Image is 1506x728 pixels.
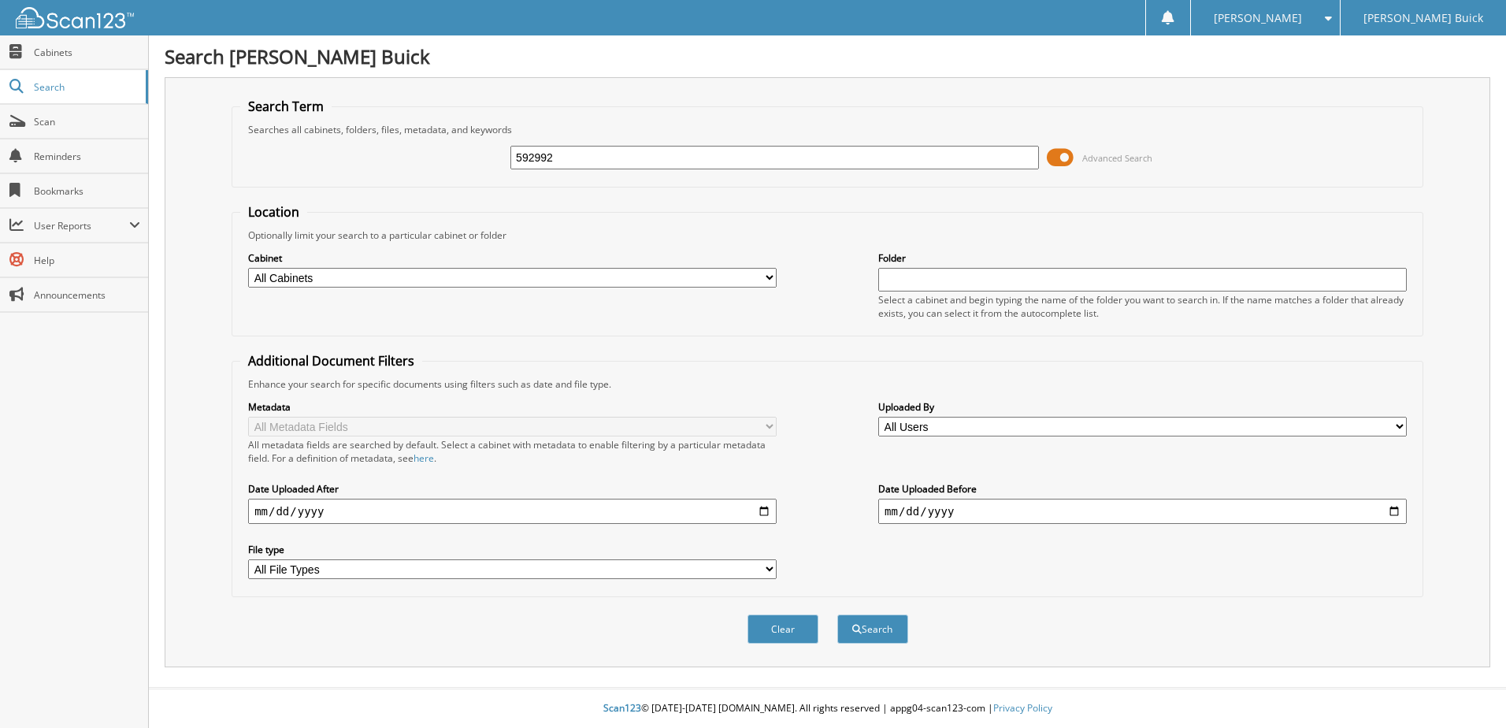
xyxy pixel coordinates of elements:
label: Date Uploaded After [248,482,777,496]
label: File type [248,543,777,556]
div: All metadata fields are searched by default. Select a cabinet with metadata to enable filtering b... [248,438,777,465]
button: Search [837,615,908,644]
h1: Search [PERSON_NAME] Buick [165,43,1490,69]
img: scan123-logo-white.svg [16,7,134,28]
span: Search [34,80,138,94]
span: [PERSON_NAME] Buick [1363,13,1483,23]
span: Bookmarks [34,184,140,198]
input: start [248,499,777,524]
div: Enhance your search for specific documents using filters such as date and file type. [240,377,1415,391]
label: Date Uploaded Before [878,482,1407,496]
div: Searches all cabinets, folders, files, metadata, and keywords [240,123,1415,136]
iframe: Chat Widget [1427,652,1506,728]
span: Advanced Search [1082,152,1152,164]
span: Announcements [34,288,140,302]
span: Help [34,254,140,267]
span: User Reports [34,219,129,232]
div: Select a cabinet and begin typing the name of the folder you want to search in. If the name match... [878,293,1407,320]
a: here [414,451,434,465]
span: Cabinets [34,46,140,59]
span: Scan [34,115,140,128]
span: Scan123 [603,701,641,715]
a: Privacy Policy [993,701,1052,715]
label: Uploaded By [878,400,1407,414]
label: Metadata [248,400,777,414]
legend: Search Term [240,98,332,115]
div: © [DATE]-[DATE] [DOMAIN_NAME]. All rights reserved | appg04-scan123-com | [149,689,1506,728]
button: Clear [747,615,818,644]
label: Cabinet [248,251,777,265]
span: [PERSON_NAME] [1214,13,1302,23]
input: end [878,499,1407,524]
span: Reminders [34,150,140,163]
legend: Additional Document Filters [240,352,422,370]
label: Folder [878,251,1407,265]
legend: Location [240,203,307,221]
div: Optionally limit your search to a particular cabinet or folder [240,228,1415,242]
